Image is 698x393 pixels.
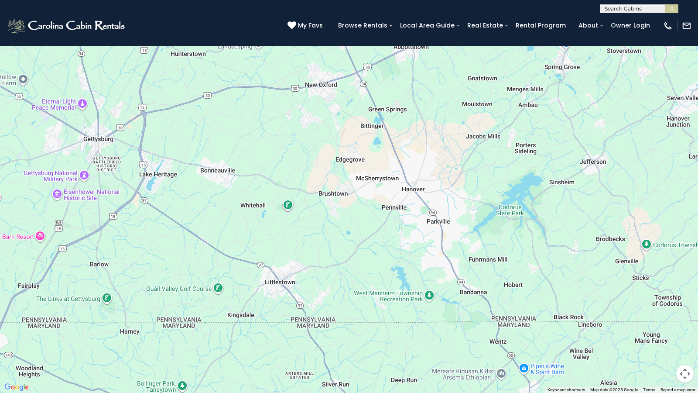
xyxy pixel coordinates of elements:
span: My Favs [298,21,323,30]
a: Rental Program [511,19,570,32]
a: Real Estate [463,19,507,32]
a: About [574,19,602,32]
img: White-1-2.png [7,17,127,34]
img: phone-regular-white.png [663,21,673,31]
a: Browse Rentals [334,19,392,32]
a: Owner Login [606,19,654,32]
a: Local Area Guide [396,19,459,32]
a: My Favs [287,21,325,31]
img: mail-regular-white.png [682,21,691,31]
